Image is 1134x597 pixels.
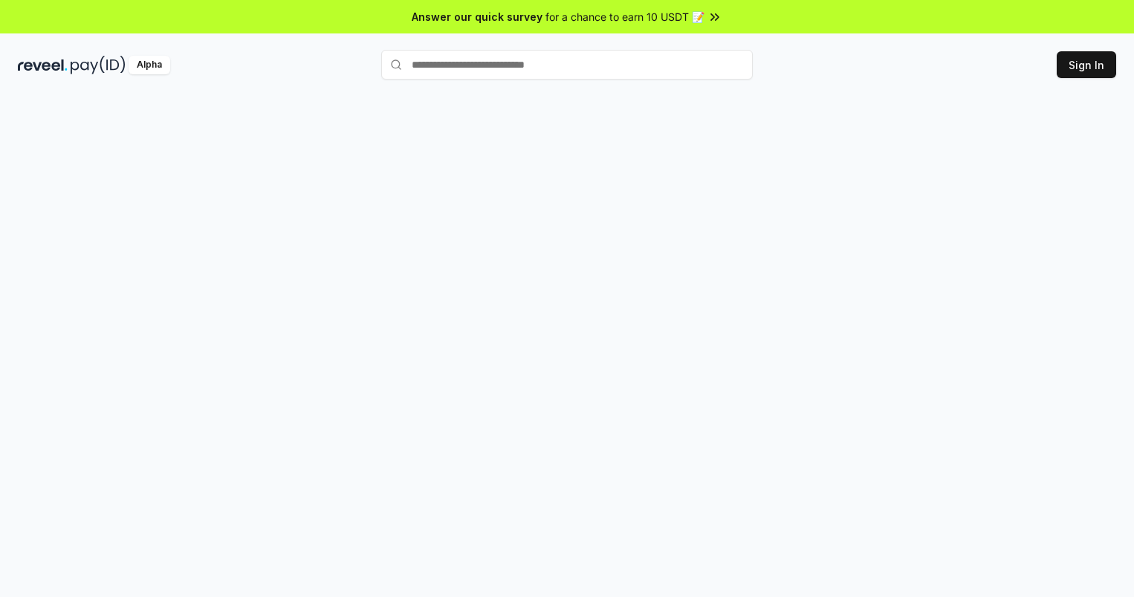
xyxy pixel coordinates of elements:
span: Answer our quick survey [412,9,542,25]
div: Alpha [129,56,170,74]
img: pay_id [71,56,126,74]
img: reveel_dark [18,56,68,74]
button: Sign In [1057,51,1116,78]
span: for a chance to earn 10 USDT 📝 [545,9,704,25]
